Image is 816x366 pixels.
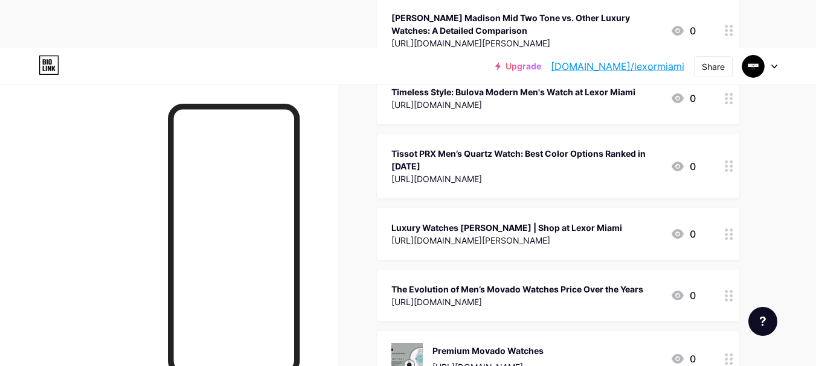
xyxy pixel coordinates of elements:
[551,59,684,74] a: [DOMAIN_NAME]/lexormiami
[670,352,696,366] div: 0
[670,159,696,174] div: 0
[391,295,643,308] div: [URL][DOMAIN_NAME]
[391,172,661,185] div: [URL][DOMAIN_NAME]
[670,24,696,38] div: 0
[495,62,541,71] a: Upgrade
[702,60,725,73] div: Share
[391,98,635,111] div: [URL][DOMAIN_NAME]
[742,55,765,78] img: lexormiami
[391,147,661,172] div: Tissot PRX Men’s Quartz Watch: Best Color Options Ranked in [DATE]
[432,344,544,357] div: Premium Movado Watches
[391,221,622,234] div: Luxury Watches [PERSON_NAME] | Shop at Lexor Miami
[670,227,696,241] div: 0
[391,37,661,49] div: [URL][DOMAIN_NAME][PERSON_NAME]
[391,234,622,247] div: [URL][DOMAIN_NAME][PERSON_NAME]
[670,91,696,106] div: 0
[391,283,643,295] div: The Evolution of Men’s Movado Watches Price Over the Years
[670,288,696,303] div: 0
[391,86,635,98] div: Timeless Style: Bulova Modern Men's Watch at Lexor Miami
